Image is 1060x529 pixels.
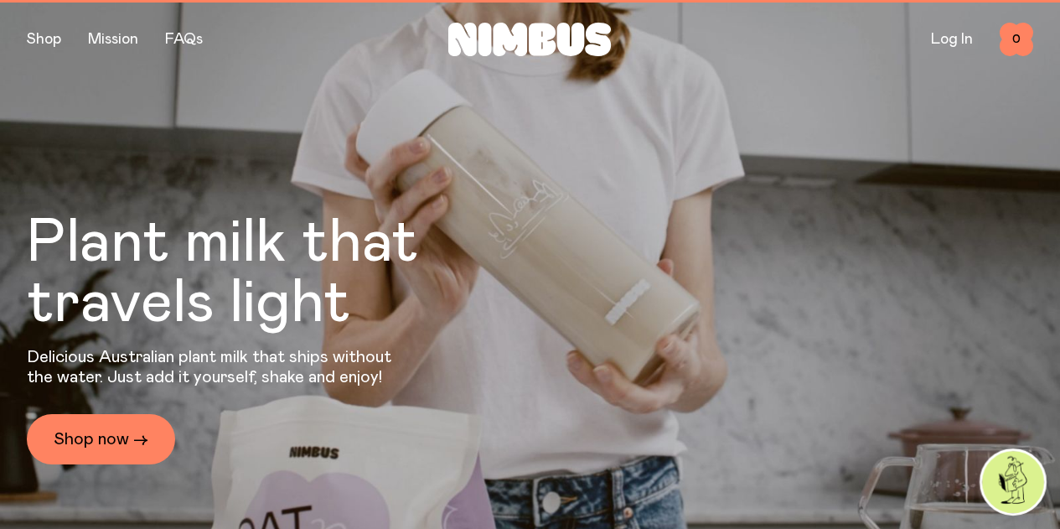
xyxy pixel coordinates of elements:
h1: Plant milk that travels light [27,213,509,334]
a: Shop now → [27,414,175,464]
a: FAQs [165,32,203,47]
a: Mission [88,32,138,47]
button: 0 [1000,23,1033,56]
img: agent [982,451,1044,513]
p: Delicious Australian plant milk that ships without the water. Just add it yourself, shake and enjoy! [27,347,402,387]
a: Log In [931,32,973,47]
